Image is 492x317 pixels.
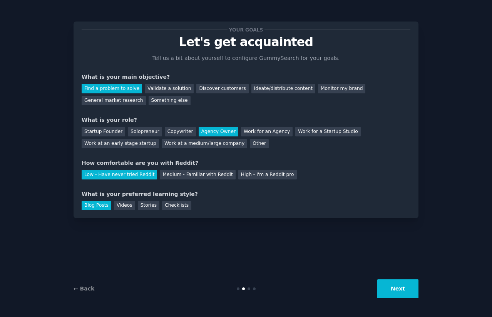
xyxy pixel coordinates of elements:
[165,127,196,136] div: Copywriter
[82,170,157,179] div: Low - Have never tried Reddit
[82,73,410,81] div: What is your main objective?
[82,96,146,106] div: General market research
[138,201,159,211] div: Stories
[82,127,125,136] div: Startup Founder
[196,84,248,93] div: Discover customers
[162,201,191,211] div: Checklists
[128,127,162,136] div: Solopreneur
[145,84,194,93] div: Validate a solution
[162,139,247,149] div: Work at a medium/large company
[82,84,142,93] div: Find a problem to solve
[149,96,191,106] div: Something else
[82,190,410,198] div: What is your preferred learning style?
[228,26,264,34] span: Your goals
[318,84,365,93] div: Monitor my brand
[250,139,269,149] div: Other
[82,139,159,149] div: Work at an early stage startup
[82,116,410,124] div: What is your role?
[241,127,293,136] div: Work for an Agency
[114,201,135,211] div: Videos
[149,54,343,62] p: Tell us a bit about yourself to configure GummySearch for your goals.
[160,170,235,179] div: Medium - Familiar with Reddit
[82,35,410,49] p: Let's get acquainted
[251,84,315,93] div: Ideate/distribute content
[295,127,360,136] div: Work for a Startup Studio
[74,285,94,292] a: ← Back
[238,170,297,179] div: High - I'm a Reddit pro
[377,279,418,298] button: Next
[199,127,238,136] div: Agency Owner
[82,159,410,167] div: How comfortable are you with Reddit?
[82,201,111,211] div: Blog Posts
